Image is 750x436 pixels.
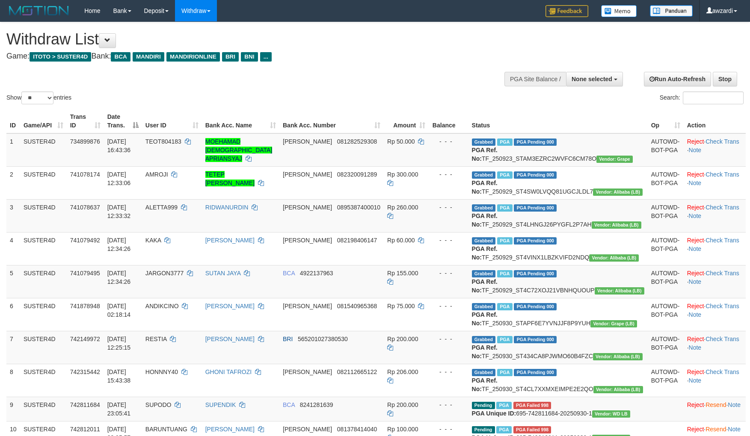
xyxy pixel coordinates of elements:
[337,237,377,244] span: Copy 082198406147 to clipboard
[684,331,746,364] td: · ·
[6,52,492,61] h4: Game: Bank:
[20,109,67,133] th: Game/API: activate to sort column ascending
[6,109,20,133] th: ID
[601,5,637,17] img: Button%20Memo.svg
[684,298,746,331] td: · ·
[283,138,332,145] span: [PERSON_NAME]
[387,204,418,211] span: Rp 260.000
[283,426,332,433] span: [PERSON_NAME]
[337,368,377,375] span: Copy 082112665122 to clipboard
[145,171,168,178] span: AMROJI
[689,147,702,153] a: Note
[20,166,67,199] td: SUSTER4D
[472,204,496,212] span: Grabbed
[6,265,20,298] td: 5
[241,52,258,62] span: BNI
[387,138,415,145] span: Rp 50.000
[107,237,131,252] span: [DATE] 12:34:26
[283,303,332,309] span: [PERSON_NAME]
[205,303,255,309] a: [PERSON_NAME]
[472,410,516,417] b: PGA Unique ID:
[592,221,641,229] span: Vendor URL: https://dashboard.q2checkout.com/secure
[432,170,465,179] div: - - -
[687,171,704,178] a: Reject
[497,270,512,277] span: Marked by awztoto
[111,52,130,62] span: BCA
[648,133,684,167] td: AUTOWD-BOT-PGA
[596,156,633,163] span: Vendor URL: https://settle31.1velocity.biz
[70,237,100,244] span: 741079492
[593,353,643,360] span: Vendor URL: https://dashboard.q2checkout.com/secure
[70,138,100,145] span: 734899876
[6,298,20,331] td: 6
[205,171,255,186] a: TETEP [PERSON_NAME]
[6,232,20,265] td: 4
[572,76,612,82] span: None selected
[706,426,726,433] a: Resend
[687,426,704,433] a: Reject
[283,237,332,244] span: [PERSON_NAME]
[107,204,131,219] span: [DATE] 12:33:32
[283,171,332,178] span: [PERSON_NAME]
[283,204,332,211] span: [PERSON_NAME]
[387,270,418,277] span: Rp 155.000
[20,364,67,397] td: SUSTER4D
[205,336,255,342] a: [PERSON_NAME]
[145,270,184,277] span: JARGON3777
[387,237,415,244] span: Rp 60.000
[650,5,693,17] img: panduan.png
[513,426,551,433] span: Resend by awzardi
[593,189,643,196] span: Vendor URL: https://dashboard.q2checkout.com/secure
[648,331,684,364] td: AUTOWD-BOT-PGA
[67,109,104,133] th: Trans ID: activate to sort column ascending
[337,171,377,178] span: Copy 082320091289 to clipboard
[468,364,648,397] td: TF_250930_ST4CL7XXMXEIMPE2E2QO
[205,426,255,433] a: [PERSON_NAME]
[472,138,496,146] span: Grabbed
[300,270,333,277] span: Copy 4922137963 to clipboard
[279,109,384,133] th: Bank Acc. Number: activate to sort column ascending
[283,336,293,342] span: BRI
[70,401,100,408] span: 742811684
[387,401,418,408] span: Rp 200.000
[145,237,161,244] span: KAKA
[592,410,630,418] span: Vendor URL: https://dashboard.q2checkout.com/secure
[472,303,496,310] span: Grabbed
[205,270,240,277] a: SUTAN JAYA
[70,270,100,277] span: 741079495
[145,303,179,309] span: ANDIKCINO
[497,138,512,146] span: Marked by awztoto
[70,303,100,309] span: 741878948
[20,331,67,364] td: SUSTER4D
[472,270,496,277] span: Grabbed
[468,133,648,167] td: TF_250923_STAM3EZRC2WVFC6CM78O
[472,237,496,245] span: Grabbed
[689,311,702,318] a: Note
[107,368,131,384] span: [DATE] 15:43:38
[145,426,187,433] span: BARUNTUANG
[107,303,131,318] span: [DATE] 02:18:14
[70,336,100,342] span: 742149972
[472,180,498,195] b: PGA Ref. No:
[648,364,684,397] td: AUTOWD-BOT-PGA
[142,109,202,133] th: User ID: activate to sort column ascending
[566,72,623,86] button: None selected
[70,204,100,211] span: 741078637
[20,298,67,331] td: SUSTER4D
[283,368,332,375] span: [PERSON_NAME]
[514,171,557,179] span: PGA Pending
[468,397,648,421] td: 695-742811684-20250930-1
[468,331,648,364] td: TF_250930_ST434CA8PJWMO60B4FZC
[684,265,746,298] td: · ·
[387,368,418,375] span: Rp 206.000
[432,401,465,409] div: - - -
[298,336,348,342] span: Copy 565201027380530 to clipboard
[496,426,511,433] span: Marked by awzardi
[432,137,465,146] div: - - -
[648,232,684,265] td: AUTOWD-BOT-PGA
[472,311,498,327] b: PGA Ref. No:
[107,138,131,153] span: [DATE] 16:43:36
[472,147,498,162] b: PGA Ref. No:
[6,133,20,167] td: 1
[472,426,495,433] span: Pending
